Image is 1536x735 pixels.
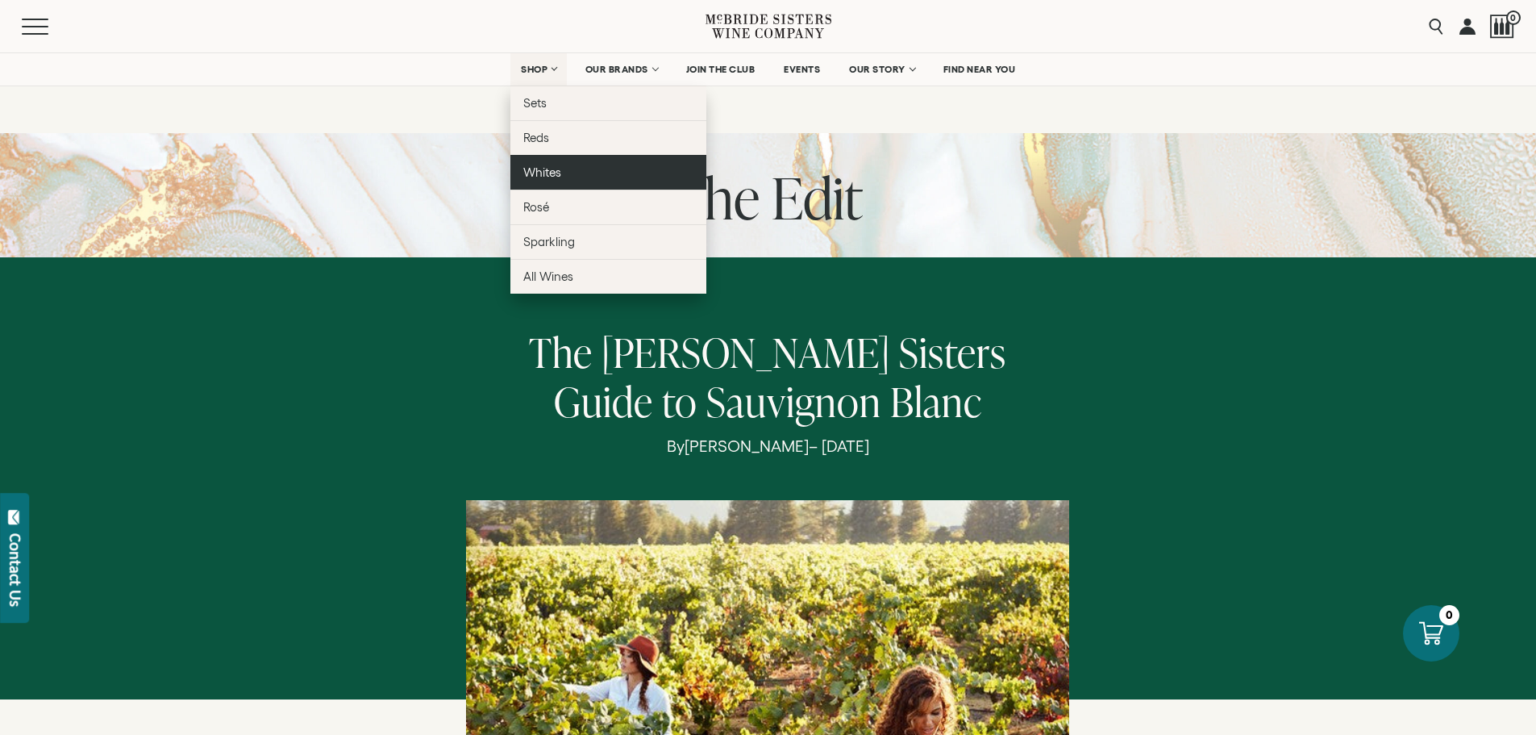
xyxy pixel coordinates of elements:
[676,53,766,86] a: JOIN THE CLUB
[772,158,863,236] span: Edit
[890,374,982,429] span: Blanc
[523,165,561,179] span: Whites
[521,64,548,75] span: SHOP
[575,53,668,86] a: OUR BRANDS
[686,64,756,75] span: JOIN THE CLUB
[673,158,760,236] span: The
[523,235,575,248] span: Sparkling
[554,374,653,429] span: Guide
[601,324,890,380] span: [PERSON_NAME]
[510,120,706,155] a: Reds
[839,53,925,86] a: OUR STORY
[510,86,706,120] a: Sets
[585,64,648,75] span: OUR BRANDS
[510,53,567,86] a: SHOP
[1506,10,1521,25] span: 0
[510,155,706,190] a: Whites
[523,96,547,110] span: Sets
[899,324,1006,380] span: Sisters
[662,374,697,429] span: to
[784,64,820,75] span: EVENTS
[529,324,593,380] span: The
[7,533,23,607] div: Contact Us
[1439,605,1459,625] div: 0
[849,64,905,75] span: OUR STORY
[943,64,1016,75] span: FIND NEAR YOU
[510,190,706,224] a: Rosé
[933,53,1026,86] a: FIND NEAR YOU
[510,436,1026,456] p: By – [DATE]
[22,19,80,35] button: Mobile Menu Trigger
[510,259,706,294] a: All Wines
[523,269,573,283] span: All Wines
[523,131,549,144] span: Reds
[523,200,549,214] span: Rosé
[706,374,881,429] span: Sauvignon
[773,53,830,86] a: EVENTS
[510,224,706,259] a: Sparkling
[685,437,809,455] span: [PERSON_NAME]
